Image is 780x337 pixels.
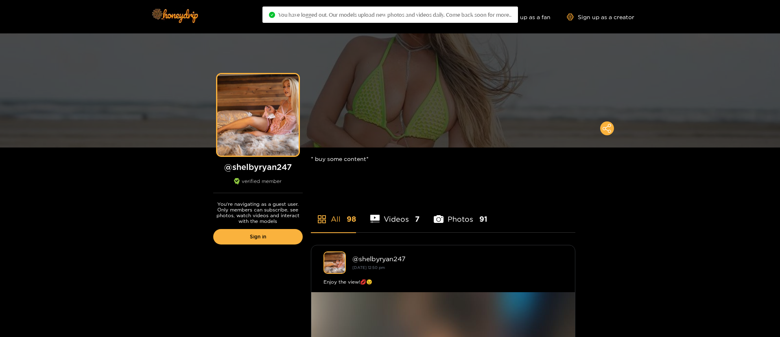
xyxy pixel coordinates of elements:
a: Sign up as a fan [495,13,551,20]
li: All [311,196,356,232]
h1: @ shelbyryan247 [213,162,303,172]
span: check-circle [269,12,275,18]
div: Enjoy the view!💋😉 [323,278,563,286]
div: @ shelbyryan247 [352,255,563,262]
span: appstore [317,214,327,224]
div: verified member [213,178,303,193]
img: shelbyryan247 [323,251,346,274]
span: 98 [347,214,356,224]
li: Photos [434,196,487,232]
div: * buy some content* [311,148,575,170]
a: Sign up as a creator [567,13,634,20]
p: You're navigating as a guest user. Only members can subscribe, see photos, watch videos and inter... [213,201,303,224]
a: Sign in [213,229,303,244]
span: 91 [479,214,487,224]
li: Videos [370,196,420,232]
span: 7 [415,214,419,224]
span: You have logged out. Our models upload new photos and videos daily. Come back soon for more.. [278,11,511,18]
small: [DATE] 12:50 pm [352,265,385,270]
